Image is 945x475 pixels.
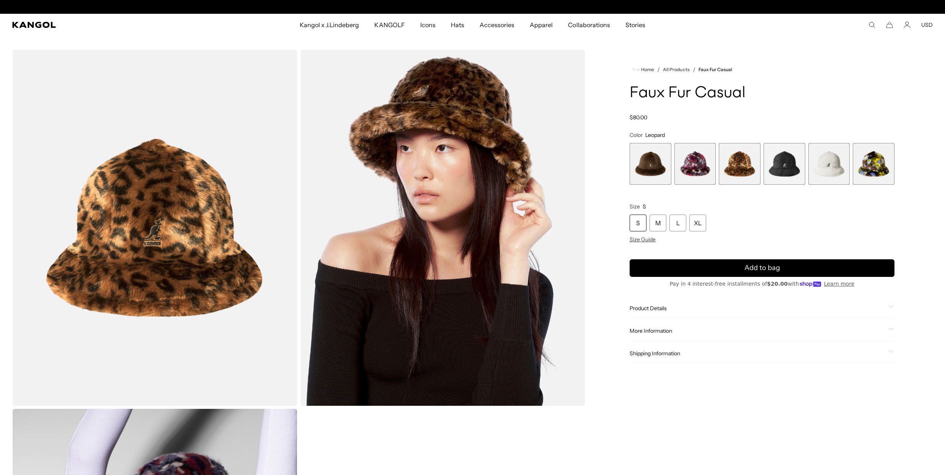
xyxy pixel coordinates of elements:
span: Apparel [530,14,553,36]
slideshow-component: Announcement bar [394,4,552,10]
span: Accessories [480,14,514,36]
a: Apparel [522,14,560,36]
a: Accessories [472,14,522,36]
a: Kangol x J.Lindeberg [292,14,367,36]
div: 2 of 6 [674,143,716,185]
span: $80.00 [630,114,647,121]
a: Stories [618,14,653,36]
label: Camo Flower [853,143,894,185]
span: Hats [451,14,464,36]
li: / [690,65,695,74]
span: Leopard [645,132,665,138]
label: Brown Debossed Stripe [630,143,671,185]
span: Kangol x J.Lindeberg [300,14,359,36]
span: Size Guide [630,236,656,243]
a: Collaborations [560,14,617,36]
summary: Search here [868,21,875,28]
label: Leopard [719,143,761,185]
span: S [643,203,646,210]
nav: breadcrumbs [630,65,894,74]
div: 1 of 2 [394,4,552,10]
a: All Products [663,67,689,72]
label: Black [764,143,805,185]
div: 5 of 6 [808,143,850,185]
button: Cart [886,21,893,28]
div: S [630,215,646,231]
div: XL [689,215,706,231]
span: Size [630,203,640,210]
a: Kangol [12,22,199,28]
div: 4 of 6 [764,143,805,185]
span: Stories [625,14,645,36]
li: / [654,65,660,74]
span: Product Details [630,305,885,312]
span: More Information [630,327,885,334]
label: Cream [808,143,850,185]
div: 1 of 6 [630,143,671,185]
img: color-leopard [12,50,297,406]
div: L [669,215,686,231]
div: M [650,215,666,231]
label: Purple Multi Camo Flower [674,143,716,185]
img: leopard [300,50,586,406]
a: Home [633,66,654,73]
h1: Faux Fur Casual [630,85,894,102]
span: KANGOLF [374,14,405,36]
a: Hats [443,14,472,36]
div: Announcement [394,4,552,10]
span: Color [630,132,643,138]
a: Faux Fur Casual [699,67,732,72]
span: Icons [420,14,436,36]
span: Shipping Information [630,350,885,357]
span: Collaborations [568,14,610,36]
div: 6 of 6 [853,143,894,185]
a: KANGOLF [367,14,412,36]
div: 3 of 6 [719,143,761,185]
span: Add to bag [744,263,780,273]
a: Icons [413,14,443,36]
button: USD [921,21,933,28]
button: Add to bag [630,259,894,277]
span: Home [640,67,654,72]
a: Account [904,21,911,28]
